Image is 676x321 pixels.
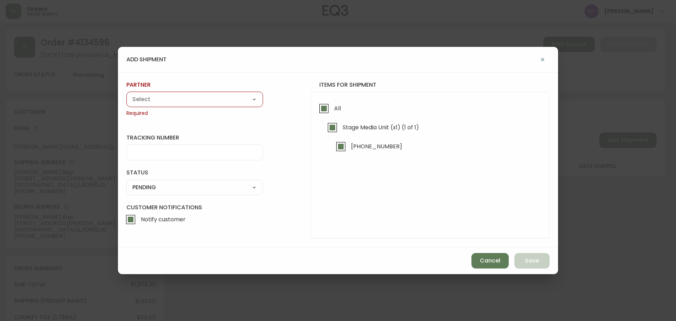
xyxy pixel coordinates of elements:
[126,169,263,177] label: status
[126,110,263,117] span: Required
[126,56,167,63] h4: add shipment
[351,143,402,150] span: [PHONE_NUMBER]
[126,81,263,89] label: partner
[471,253,509,268] button: Cancel
[126,134,263,142] label: tracking number
[141,216,186,223] span: Notify customer
[480,257,500,265] span: Cancel
[126,204,263,228] label: Customer Notifications
[343,124,419,131] span: Stage Media Unit (x1) (1 of 1)
[334,105,341,112] span: All
[311,81,550,89] h4: items for shipment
